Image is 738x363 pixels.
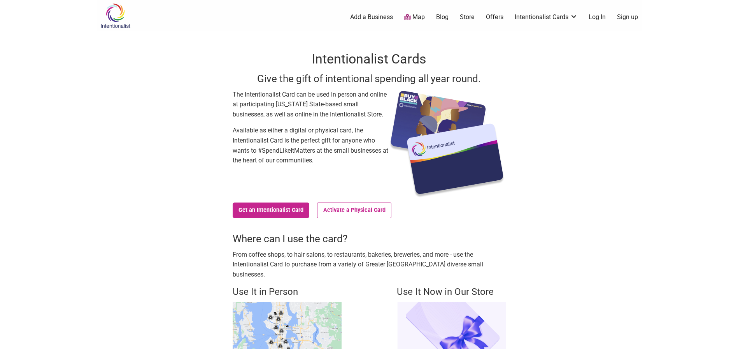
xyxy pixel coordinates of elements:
a: Sign up [617,13,638,21]
img: Intentionalist Card [388,90,506,199]
h4: Use It Now in Our Store [397,285,506,299]
img: Intentionalist [97,3,134,28]
a: Get an Intentionalist Card [233,203,310,218]
a: Log In [589,13,606,21]
img: Buy Black map [233,302,342,349]
a: Intentionalist Cards [515,13,578,21]
a: Activate a Physical Card [317,203,391,218]
h1: Intentionalist Cards [233,50,506,69]
a: Map [404,13,425,22]
a: Store [460,13,475,21]
p: From coffee shops, to hair salons, to restaurants, bakeries, breweries, and more - use the Intent... [233,250,506,280]
p: Available as either a digital or physical card, the Intentionalist Card is the perfect gift for a... [233,125,388,165]
img: Intentionalist Store [397,302,506,349]
h4: Use It in Person [233,285,342,299]
a: Add a Business [350,13,393,21]
a: Blog [436,13,449,21]
h3: Give the gift of intentional spending all year round. [233,72,506,86]
a: Offers [486,13,503,21]
h3: Where can I use the card? [233,232,506,246]
p: The Intentionalist Card can be used in person and online at participating [US_STATE] State-based ... [233,90,388,120]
